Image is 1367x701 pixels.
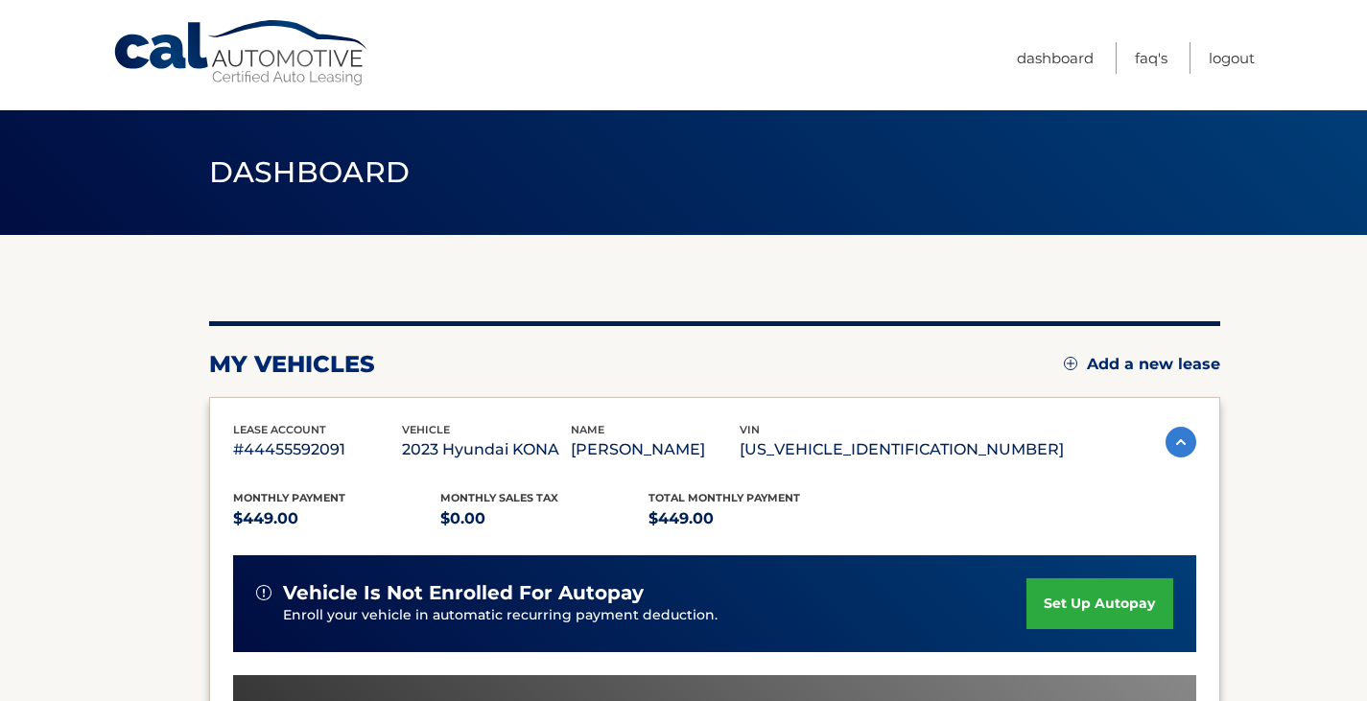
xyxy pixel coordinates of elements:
[571,423,604,436] span: name
[440,491,558,504] span: Monthly sales Tax
[1026,578,1172,629] a: set up autopay
[209,350,375,379] h2: my vehicles
[740,436,1064,463] p: [US_VEHICLE_IDENTIFICATION_NUMBER]
[112,19,371,87] a: Cal Automotive
[571,436,740,463] p: [PERSON_NAME]
[233,491,345,504] span: Monthly Payment
[1166,427,1196,457] img: accordion-active.svg
[402,423,450,436] span: vehicle
[256,585,271,600] img: alert-white.svg
[402,436,571,463] p: 2023 Hyundai KONA
[1017,42,1094,74] a: Dashboard
[283,581,644,605] span: vehicle is not enrolled for autopay
[648,505,857,532] p: $449.00
[233,436,402,463] p: #44455592091
[1209,42,1255,74] a: Logout
[233,423,326,436] span: lease account
[1135,42,1167,74] a: FAQ's
[1064,357,1077,370] img: add.svg
[209,154,411,190] span: Dashboard
[283,605,1027,626] p: Enroll your vehicle in automatic recurring payment deduction.
[1064,355,1220,374] a: Add a new lease
[233,505,441,532] p: $449.00
[740,423,760,436] span: vin
[648,491,800,504] span: Total Monthly Payment
[440,505,648,532] p: $0.00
